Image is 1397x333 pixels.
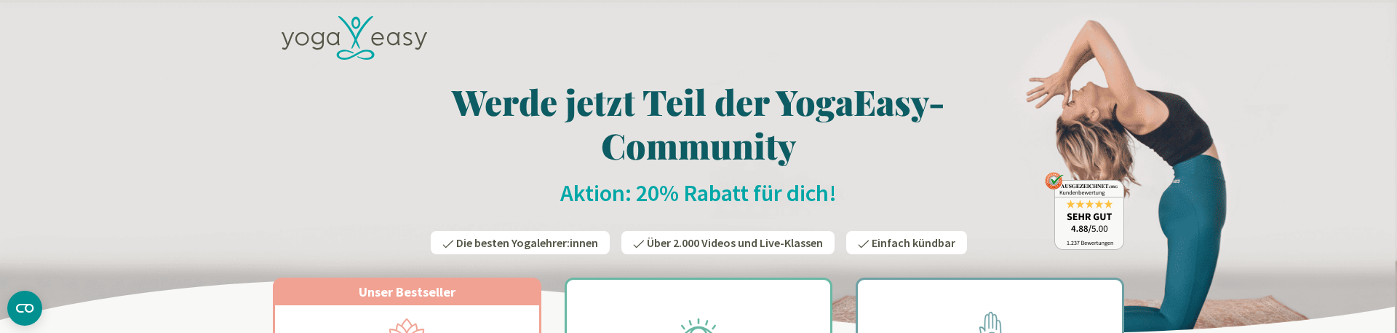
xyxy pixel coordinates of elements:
[647,235,823,250] span: Über 2.000 Videos und Live-Klassen
[1045,172,1124,250] img: ausgezeichnet_badge.png
[872,235,955,250] span: Einfach kündbar
[7,291,42,326] button: CMP-Widget öffnen
[359,283,455,300] span: Unser Bestseller
[456,235,598,250] span: Die besten Yogalehrer:innen
[273,179,1124,208] h2: Aktion: 20% Rabatt für dich!
[273,79,1124,167] h1: Werde jetzt Teil der YogaEasy-Community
